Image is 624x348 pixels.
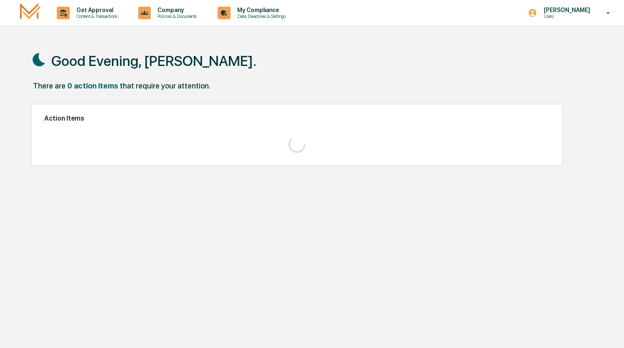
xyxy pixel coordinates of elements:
[537,7,594,13] p: [PERSON_NAME]
[51,53,256,69] h1: Good Evening, [PERSON_NAME].
[70,13,122,19] p: Content & Transactions
[67,81,118,90] div: 0 action items
[20,3,40,23] img: logo
[70,7,122,13] p: Get Approval
[151,13,201,19] p: Policies & Documents
[33,81,66,90] div: There are
[537,13,594,19] p: Users
[44,114,550,122] h2: Action Items
[120,81,211,90] div: that require your attention.
[151,7,201,13] p: Company
[231,7,290,13] p: My Compliance
[231,13,290,19] p: Data, Deadlines & Settings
